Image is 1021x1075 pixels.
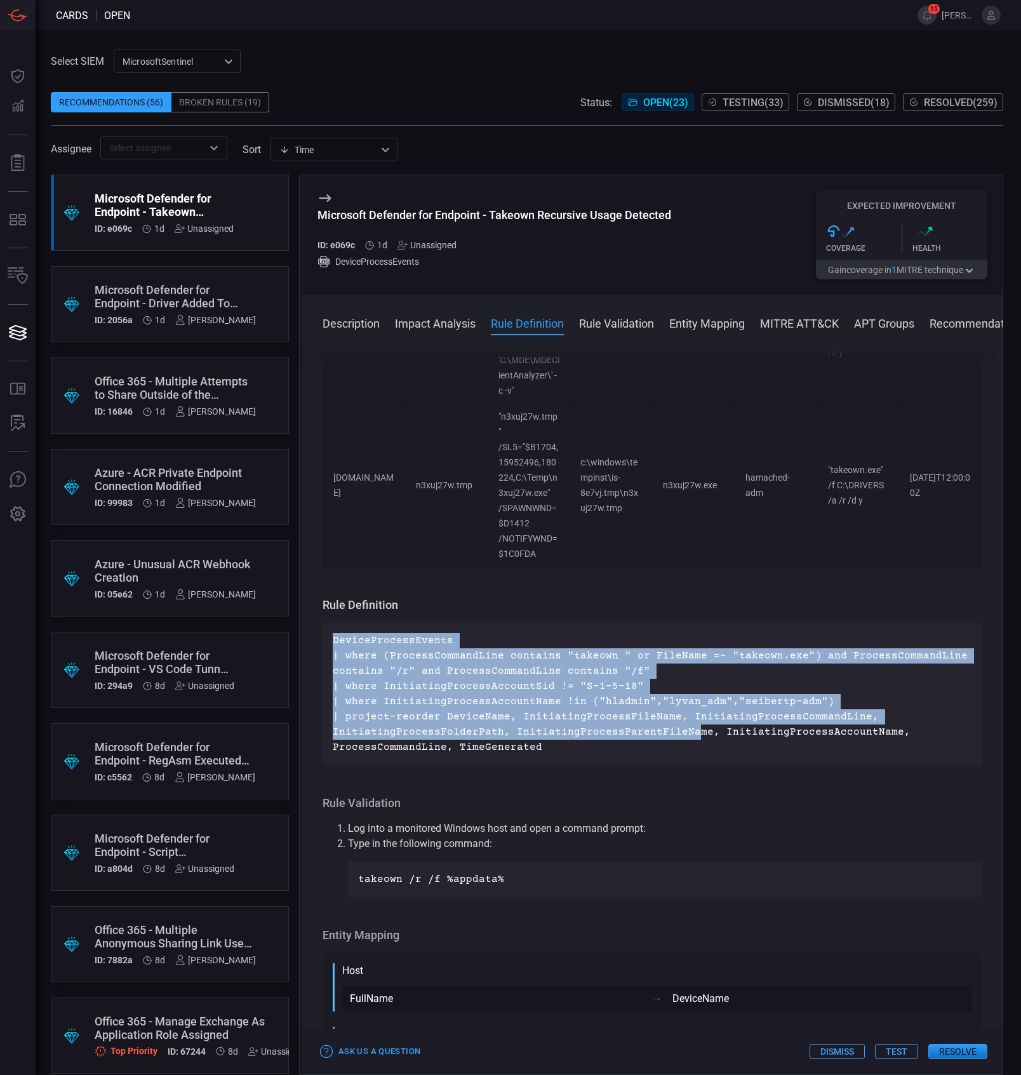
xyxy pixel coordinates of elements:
label: Select SIEM [51,55,104,67]
td: [DOMAIN_NAME] [323,404,406,567]
h3: Rule Definition [323,598,982,613]
td: "takeown.exe" /f C:\DRIVERS /a /r /d y [817,404,900,567]
span: Open ( 23 ) [643,97,688,109]
h5: ID: 05e62 [95,589,133,599]
input: Select assignee [104,140,203,156]
h5: ID: c5562 [95,772,132,782]
div: → [642,991,672,1006]
span: [PERSON_NAME].jung [942,10,977,20]
button: Open [205,139,223,157]
div: Azure - ACR Private Endpoint Connection Modified [95,466,256,493]
div: [PERSON_NAME] [175,315,256,325]
h3: Rule Validation [323,796,982,811]
button: Resolved(259) [903,93,1003,111]
li: Log into a monitored Windows host and open a command prompt: [348,821,982,836]
span: Sep 21, 2025 5:33 AM [155,864,165,874]
div: Office 365 - Manage Exchange As Application Role Assigned [95,1015,307,1041]
button: Dismiss [810,1044,865,1059]
h5: ID: 2056a [95,315,133,325]
div: Health [912,244,988,253]
h5: ID: 99983 [95,498,133,508]
div: Recommendations (56) [51,92,171,112]
span: 1 [891,265,897,275]
div: Microsoft Defender for Endpoint - Takeown Recursive Usage Detected [95,192,234,218]
button: ALERT ANALYSIS [3,408,33,439]
div: Microsoft Defender for Endpoint - Driver Added To Disallowed Images In HVCI [95,283,256,310]
div: Unassigned [175,864,234,874]
label: sort [243,144,261,156]
div: Unassigned [175,224,234,234]
span: Sep 21, 2025 5:33 AM [154,772,164,782]
button: Rule Catalog [3,374,33,404]
div: Top Priority [95,1045,157,1057]
span: open [104,10,130,22]
p: Type in the following command: [348,836,982,851]
div: DeviceName [672,991,964,1006]
span: Sep 28, 2025 6:27 AM [377,240,387,250]
div: [PERSON_NAME] [175,406,256,417]
div: Coverage [826,244,902,253]
button: Rule Definition [491,315,564,330]
div: [PERSON_NAME] [175,589,256,599]
div: Microsoft Defender for Endpoint - Takeown Recursive Usage Detected [317,208,671,222]
button: Ask Us a Question [317,1042,424,1062]
button: Rule Validation [579,315,654,330]
div: Broken Rules (19) [171,92,269,112]
div: Unassigned [175,681,234,691]
td: [DATE]T12:00:00Z [900,404,982,567]
button: MITRE ATT&CK [760,315,839,330]
h5: ID: 294a9 [95,681,133,691]
h5: ID: 67244 [168,1046,206,1057]
span: Sep 28, 2025 6:27 AM [154,224,164,234]
div: Office 365 - Multiple Attempts to Share Outside of the Organization Blocked [95,375,256,401]
span: Sep 21, 2025 5:33 AM [155,955,165,965]
button: Gaincoverage in1MITRE technique [816,260,987,279]
button: Detections [3,91,33,122]
div: Unassigned [248,1046,307,1057]
button: Description [323,315,380,330]
div: Microsoft Defender for Endpoint - Script Interpreter Traffic to Remote IP [95,832,234,858]
span: 15 [928,4,940,14]
button: Inventory [3,261,33,291]
td: c:\windows\tempinst\is-8e7vj.tmp\n3xuj27w.tmp [570,404,653,567]
div: Account [342,1027,972,1042]
span: Testing ( 33 ) [723,97,784,109]
h5: ID: 16846 [95,406,133,417]
div: [PERSON_NAME] [175,955,256,965]
span: Dismissed ( 18 ) [818,97,890,109]
button: 15 [918,6,937,25]
div: Microsoft Defender for Endpoint - VS Code Tunnel Traffic Detected [95,649,234,676]
div: Unassigned [397,240,457,250]
button: APT Groups [854,315,914,330]
span: Resolved ( 259 ) [924,97,998,109]
div: Azure - Unusual ACR Webhook Creation [95,558,256,584]
div: Office 365 - Multiple Anonymous Sharing Link Used from the Same IP Address [95,923,256,950]
button: MITRE - Detection Posture [3,204,33,235]
h5: ID: 7882a [95,955,133,965]
h5: ID: e069c [95,224,132,234]
button: Cards [3,317,33,348]
button: Recommendation [930,315,1020,330]
button: Dashboard [3,61,33,91]
span: Sep 28, 2025 6:27 AM [155,589,165,599]
button: Open(23) [622,93,694,111]
span: Sep 28, 2025 6:27 AM [155,498,165,508]
td: "n3xuj27w.tmp" /SL5="$B1704,15952496,180224,C:\Temp\n3xuj27w.exe" /SPAWNWND=$D1412 /NOTIFYWND=$1C... [488,404,570,567]
button: Testing(33) [702,93,789,111]
button: Reports [3,148,33,178]
h5: ID: e069c [317,240,355,250]
span: Sep 28, 2025 6:27 AM [155,315,165,325]
div: FullName [350,991,642,1006]
div: Microsoft Defender for Endpoint - RegAsm Executed without Parameters [95,740,255,767]
button: Impact Analysis [395,315,476,330]
td: hamached-adm [735,404,817,567]
div: DeviceProcessEvents [317,255,671,268]
td: n3xuj27w.exe [653,404,735,567]
p: DeviceProcessEvents | where (ProcessCommandLine contains "takeown " or FileName =~ "takeown.exe")... [333,633,972,755]
span: Sep 21, 2025 5:33 AM [228,1046,238,1057]
span: Sep 28, 2025 6:27 AM [155,406,165,417]
button: Preferences [3,499,33,530]
button: Ask Us A Question [3,465,33,495]
p: MicrosoftSentinel [123,55,220,68]
p: takeown /r /f %appdata% [358,872,972,887]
